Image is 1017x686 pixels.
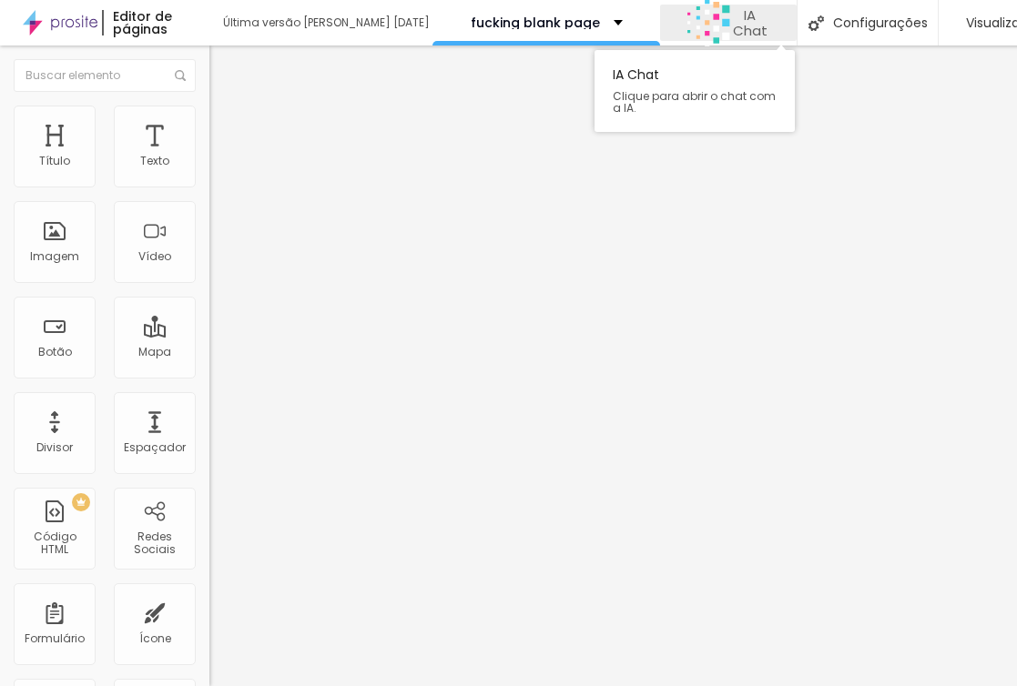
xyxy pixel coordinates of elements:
[138,250,171,263] div: Vídeo
[139,632,171,645] div: Ícone
[660,5,797,41] button: AIIA Chat
[38,346,72,358] div: Botão
[138,346,171,358] div: Mapa
[223,17,432,28] div: Última versão [PERSON_NAME] [DATE]
[730,7,769,39] span: IA Chat
[124,441,186,454] div: Espaçador
[25,632,85,645] div: Formulário
[175,70,186,81] img: Icone
[613,90,777,114] span: Clique para abrir o chat com a IA.
[102,10,205,35] div: Editor de páginas
[471,16,600,29] p: fucking blank page
[39,155,70,167] div: Título
[14,59,196,92] input: Buscar elemento
[140,155,169,167] div: Texto
[809,15,824,31] img: Icone
[118,530,190,557] div: Redes Sociais
[36,441,73,454] div: Divisor
[30,250,79,263] div: Imagem
[595,50,795,132] div: IA Chat
[18,530,90,557] div: Código HTML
